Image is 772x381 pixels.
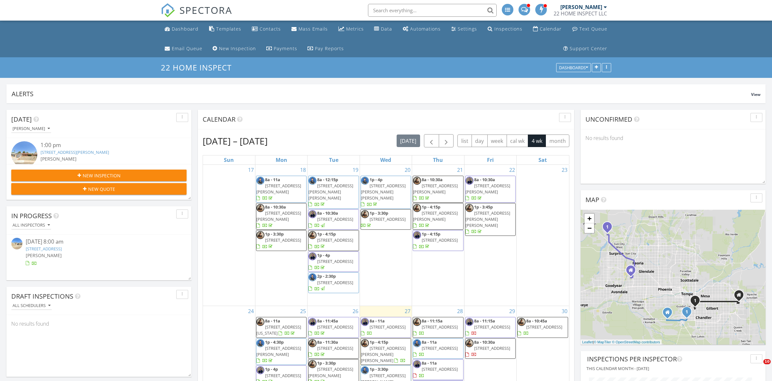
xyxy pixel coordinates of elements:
img: kevin_2.jpg [308,231,317,239]
td: Go to August 17, 2025 [203,165,255,306]
span: [PERSON_NAME] [26,252,62,258]
a: Go to August 24, 2025 [247,306,255,316]
a: Metrics [336,23,366,35]
a: 1p - 3:30p [STREET_ADDRESS] [361,209,411,230]
a: [STREET_ADDRESS][PERSON_NAME] [41,149,109,155]
button: month [546,135,569,147]
div: Automations [410,26,441,32]
a: Support Center [561,43,610,55]
img: autin_3.jpg [308,318,317,326]
a: 8a - 11:30a [STREET_ADDRESS] [308,339,353,357]
a: 8a - 11a [STREET_ADDRESS] [413,360,458,378]
span: 1p - 3:45p [474,204,493,210]
div: 22 HOME INSPECT LLC [554,10,607,17]
a: Saturday [537,155,548,164]
button: day [472,135,488,147]
div: Payments [274,45,297,51]
span: Unconfirmed [585,115,632,124]
span: [STREET_ADDRESS] [422,366,458,372]
span: [STREET_ADDRESS] [317,324,353,330]
span: 8a - 10:30a [474,339,495,345]
a: 1p - 4:15p [STREET_ADDRESS][PERSON_NAME][PERSON_NAME] [361,338,411,365]
a: Thursday [432,155,444,164]
a: 1p - 4:15p [STREET_ADDRESS][PERSON_NAME][PERSON_NAME] [361,339,406,364]
span: New Quote [88,186,115,192]
a: Dashboard [162,23,201,35]
a: Pay Reports [305,43,346,55]
a: 8a - 12:15p [STREET_ADDRESS][PERSON_NAME][PERSON_NAME] [308,176,359,209]
a: Data [372,23,395,35]
img: me1.jpg [361,366,369,374]
i: 1 [694,299,696,303]
img: kevin_2.jpg [518,318,526,326]
a: Zoom out [584,223,594,233]
button: [DATE] [397,135,420,147]
div: 2804 W Curry St, Chandler, AZ 85224 [695,300,699,304]
span: 8a - 10:30a [422,177,443,182]
button: [PERSON_NAME] [11,125,51,133]
a: Friday [486,155,495,164]
div: All schedulers [13,303,51,308]
a: 8a - 11a [STREET_ADDRESS][PERSON_NAME] [256,176,307,203]
img: kevin_2.jpg [465,204,473,212]
div: Data [381,26,392,32]
span: 1p - 3:30p [370,366,388,372]
span: [STREET_ADDRESS][PERSON_NAME] [256,345,301,357]
span: View [751,92,760,97]
a: © MapTiler [594,340,611,344]
div: Support Center [570,45,607,51]
a: 22 Home Inspect [161,62,237,73]
iframe: Intercom live chat [750,359,766,375]
div: Email Queue [172,45,202,51]
div: No results found [581,129,766,147]
a: 8a - 11a [STREET_ADDRESS] [413,359,463,380]
button: list [457,135,472,147]
div: [PERSON_NAME] [13,126,50,131]
span: 8a - 11a [422,339,437,345]
a: Go to August 30, 2025 [560,306,569,316]
img: me1.jpg [256,339,264,347]
button: Previous [424,134,439,147]
span: 1p - 3:30p [370,210,388,216]
a: 1p - 4p [STREET_ADDRESS] [308,252,353,270]
span: 8a - 11a [265,177,280,182]
a: Go to August 28, 2025 [456,306,464,316]
a: 2p - 2:30p [STREET_ADDRESS] [308,273,353,291]
span: [STREET_ADDRESS][PERSON_NAME][PERSON_NAME] [465,210,510,228]
a: 8a - 11:15a [STREET_ADDRESS] [465,317,516,338]
a: 8a - 11:45a [STREET_ADDRESS] [308,317,359,338]
span: 8a - 11:15a [474,318,495,324]
a: 8a - 11a [STREET_ADDRESS] [361,317,411,338]
a: 8a - 12:15p [STREET_ADDRESS][PERSON_NAME][PERSON_NAME] [308,177,353,207]
div: Inspections Per Inspector [587,354,748,364]
a: Email Queue [162,43,205,55]
a: © OpenStreetMap contributors [612,340,660,344]
a: 1p - 4:30p [STREET_ADDRESS][PERSON_NAME] [256,338,307,365]
a: Go to August 22, 2025 [508,165,516,175]
a: 1p - 4:30p [STREET_ADDRESS][PERSON_NAME] [256,339,301,364]
span: [STREET_ADDRESS][PERSON_NAME] [413,183,458,195]
span: 8a - 10:30a [317,210,338,216]
span: [STREET_ADDRESS] [370,324,406,330]
img: kevin_2.jpg [256,318,264,326]
span: [STREET_ADDRESS][PERSON_NAME] [465,183,510,195]
img: streetview [11,238,23,249]
div: Templates [216,26,241,32]
span: 8a - 11a [265,318,280,324]
a: 8a - 10:30a [STREET_ADDRESS] [308,209,359,230]
div: 1828 s Rialto , Mesa AZ 85206 [739,295,743,299]
button: Dashboards [556,63,591,72]
div: Contacts [260,26,281,32]
a: 1p - 4:15p [STREET_ADDRESS] [308,230,359,251]
a: New Inspection [210,43,259,55]
img: kevin_2.jpg [256,231,264,239]
span: 8a - 10:45a [526,318,547,324]
a: 8a - 11:30a [STREET_ADDRESS] [308,338,359,359]
span: [STREET_ADDRESS] [422,237,458,243]
img: kevin_2.jpg [308,339,317,347]
img: autin_3.jpg [361,318,369,326]
img: kevin_2.jpg [413,177,421,185]
span: [STREET_ADDRESS][PERSON_NAME][PERSON_NAME] [308,183,353,201]
span: In Progress [11,211,52,220]
span: 1p - 4:15p [422,231,440,237]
